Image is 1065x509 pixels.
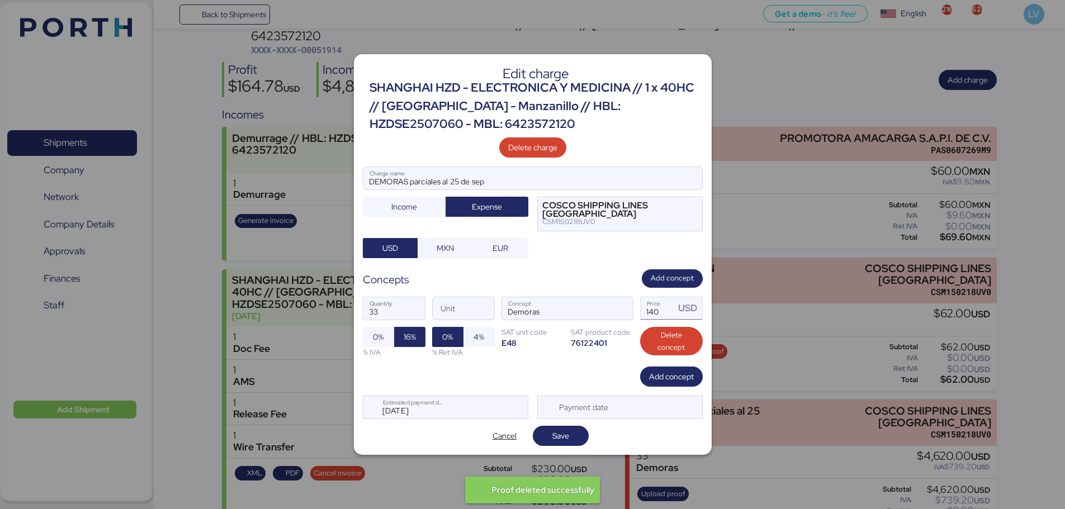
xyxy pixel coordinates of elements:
[571,327,633,337] div: SAT product code
[491,479,594,501] div: Proof deleted successfully
[433,297,494,320] input: Unit
[382,241,398,255] span: USD
[463,327,495,347] button: 4%
[363,167,702,189] input: Charge name
[493,429,517,443] span: Cancel
[678,301,702,315] div: USD
[552,429,569,443] span: Save
[370,69,703,79] div: Edit charge
[474,330,484,344] span: 4%
[446,197,528,217] button: Expense
[502,297,606,320] input: Concept
[508,141,557,154] span: Delete charge
[363,347,425,358] div: % IVA
[642,269,703,288] button: Add concept
[542,218,684,226] div: CSM150218UV0
[432,327,463,347] button: 0%
[363,197,446,217] button: Income
[542,202,684,218] div: COSCO SHIPPING LINES [GEOGRAPHIC_DATA]
[640,327,703,356] button: Delete concept
[533,426,589,446] button: Save
[373,330,384,344] span: 0%
[640,367,703,387] button: Add concept
[370,79,703,133] div: SHANGHAI HZD - ELECTRONICA Y MEDICINA // 1 x 40HC // [GEOGRAPHIC_DATA] - Manzanillo // HBL: HZDSE...
[571,337,633,348] div: 76122401
[651,272,694,284] span: Add concept
[442,330,453,344] span: 0%
[363,238,418,258] button: USD
[437,241,454,255] span: MXN
[363,327,394,347] button: 0%
[649,329,694,354] span: Delete concept
[391,200,417,213] span: Income
[404,330,416,344] span: 16%
[363,272,409,288] div: Concepts
[477,426,533,446] button: Cancel
[473,238,528,258] button: EUR
[641,297,675,320] input: Price
[363,297,425,320] input: Quantity
[501,327,564,337] div: SAT unit code
[432,347,495,358] div: % Ret IVA
[394,327,425,347] button: 16%
[501,337,564,348] div: E48
[418,238,473,258] button: MXN
[493,241,508,255] span: EUR
[609,299,633,323] button: ConceptConcept
[649,370,694,383] span: Add concept
[472,200,502,213] span: Expense
[499,137,566,158] button: Delete charge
